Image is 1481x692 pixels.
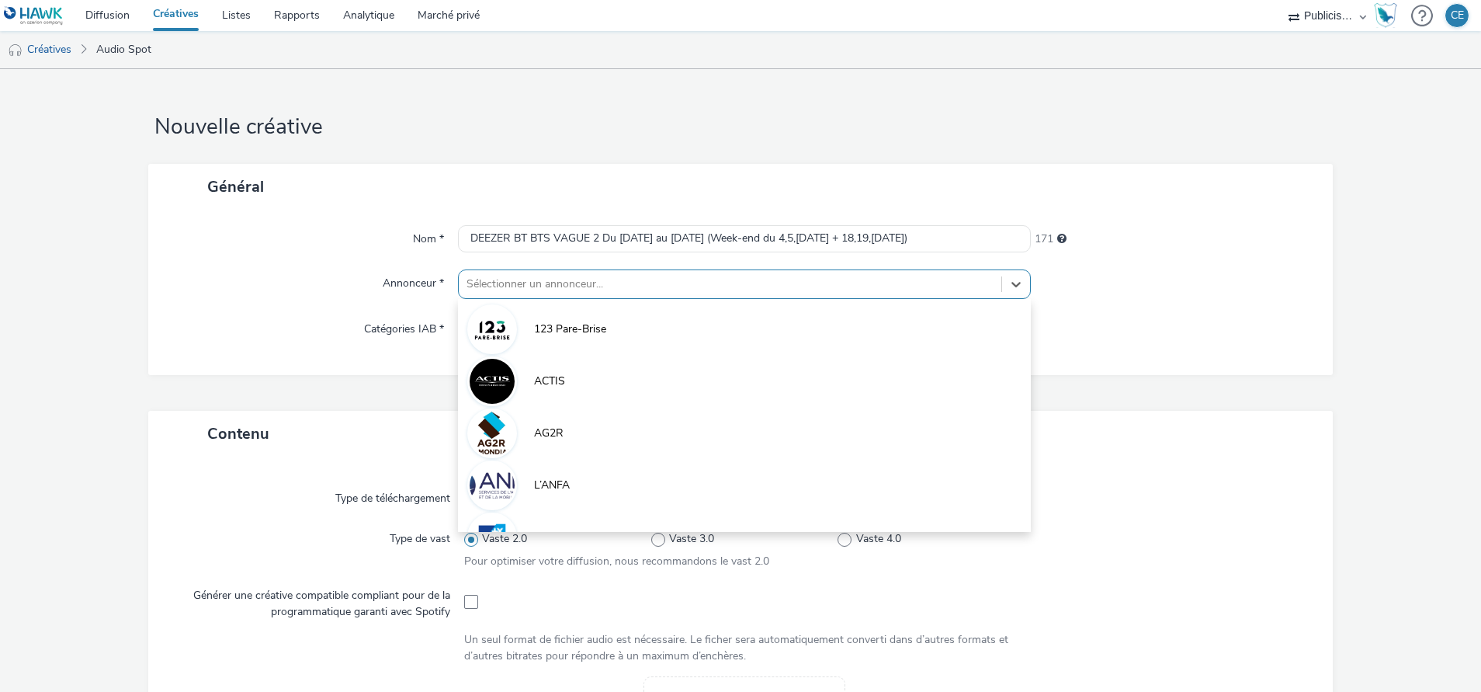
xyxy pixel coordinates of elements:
span: Vaste 3.0 [669,531,714,547]
img: undefined Logo [4,6,64,26]
label: Nom * [407,225,450,247]
label: Générer une créative compatible compliant pour de la programmatique garanti avec Spotify [176,582,456,620]
span: Vaste 4.0 [856,531,901,547]
div: CE [1451,4,1464,27]
img: Banque Populaire [470,515,515,560]
a: Hawk Academy [1374,3,1403,28]
img: L’ANFA [470,463,515,508]
img: 123 Pare-Brise [470,307,515,352]
img: Hawk Academy [1374,3,1397,28]
span: Contenu [207,423,269,444]
div: Un seul format de fichier audio est nécessaire. Le ficher sera automatiquement converti dans d’au... [464,632,1025,664]
label: Type de vast [383,525,456,547]
span: Vaste 2.0 [482,531,527,547]
span: 171 [1035,231,1053,247]
img: ACTIS [470,359,515,404]
a: Audio Spot [88,31,159,68]
input: Nom [458,225,1031,252]
label: Type de téléchargement [329,485,456,506]
img: AG2R [470,411,515,456]
h1: Nouvelle créative [148,113,1333,142]
span: ACTIS [534,374,565,389]
span: AG2R [534,426,564,441]
img: audio [8,43,23,58]
span: Pour optimiser votre diffusion, nous recommandons le vast 2.0 [464,554,769,569]
span: Général [207,176,264,197]
label: Catégories IAB * [358,315,450,337]
span: L’ANFA [534,478,570,493]
span: 123 Pare-Brise [534,322,606,337]
div: 255 caractères maximum [1057,231,1067,247]
font: Créatives [27,42,71,57]
span: Banque Populaire [534,530,619,545]
label: Annonceur * [376,269,450,291]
